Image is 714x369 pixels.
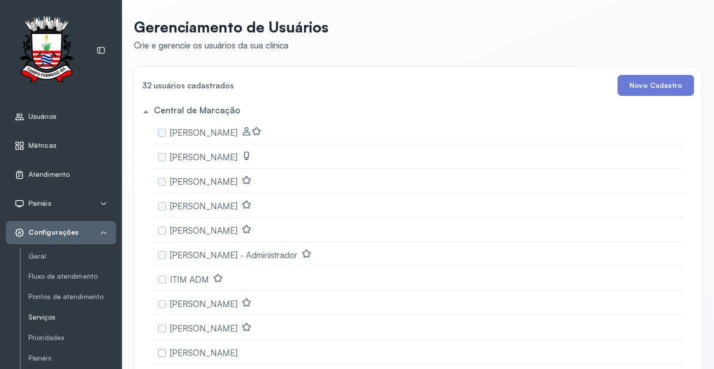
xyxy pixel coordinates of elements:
[170,127,237,138] span: [PERSON_NAME]
[170,250,297,260] span: [PERSON_NAME] - Administrador
[28,170,69,179] span: Atendimento
[28,313,116,322] a: Serviços
[14,141,107,151] a: Métricas
[28,293,116,301] a: Pontos de atendimento
[28,291,116,303] a: Pontos de atendimento
[170,274,209,285] span: ITIM ADM
[28,141,56,150] span: Métricas
[28,252,116,261] a: Geral
[154,105,240,115] h5: Central de Marcação
[170,152,237,162] span: [PERSON_NAME]
[10,16,82,85] img: Logotipo do estabelecimento
[28,272,116,281] a: Fluxo de atendimento
[28,354,116,363] a: Painéis
[14,112,107,122] a: Usuários
[28,352,116,365] a: Painéis
[28,334,116,342] a: Prioridades
[170,299,237,309] span: [PERSON_NAME]
[28,332,116,344] a: Prioridades
[28,112,56,121] span: Usuários
[28,199,51,208] span: Painéis
[28,270,116,283] a: Fluxo de atendimento
[28,311,116,324] a: Serviços
[134,40,328,50] div: Crie e gerencie os usuários da sua clínica
[170,225,237,236] span: [PERSON_NAME]
[28,250,116,263] a: Geral
[14,170,107,180] a: Atendimento
[617,75,694,96] button: Novo Cadastro
[170,176,237,187] span: [PERSON_NAME]
[142,78,234,92] h4: 32 usuários cadastrados
[170,348,237,358] span: [PERSON_NAME]
[170,201,237,211] span: [PERSON_NAME]
[28,228,78,237] span: Configurações
[170,323,237,334] span: [PERSON_NAME]
[134,18,328,36] p: Gerenciamento de Usuários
